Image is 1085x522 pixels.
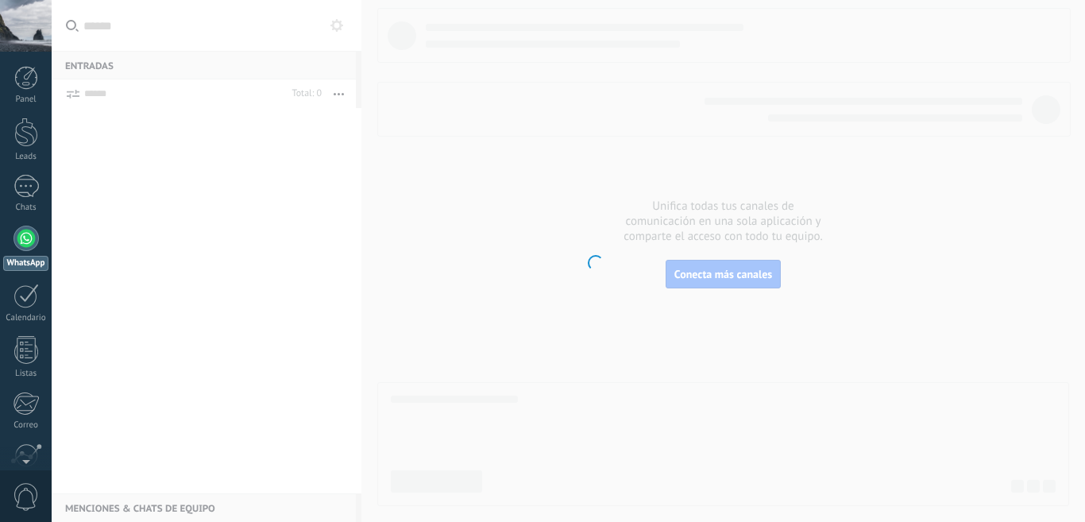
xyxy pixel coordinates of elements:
div: Chats [3,203,49,213]
div: Calendario [3,313,49,323]
div: WhatsApp [3,256,48,271]
div: Listas [3,369,49,379]
div: Leads [3,152,49,162]
div: Panel [3,95,49,105]
div: Correo [3,420,49,431]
